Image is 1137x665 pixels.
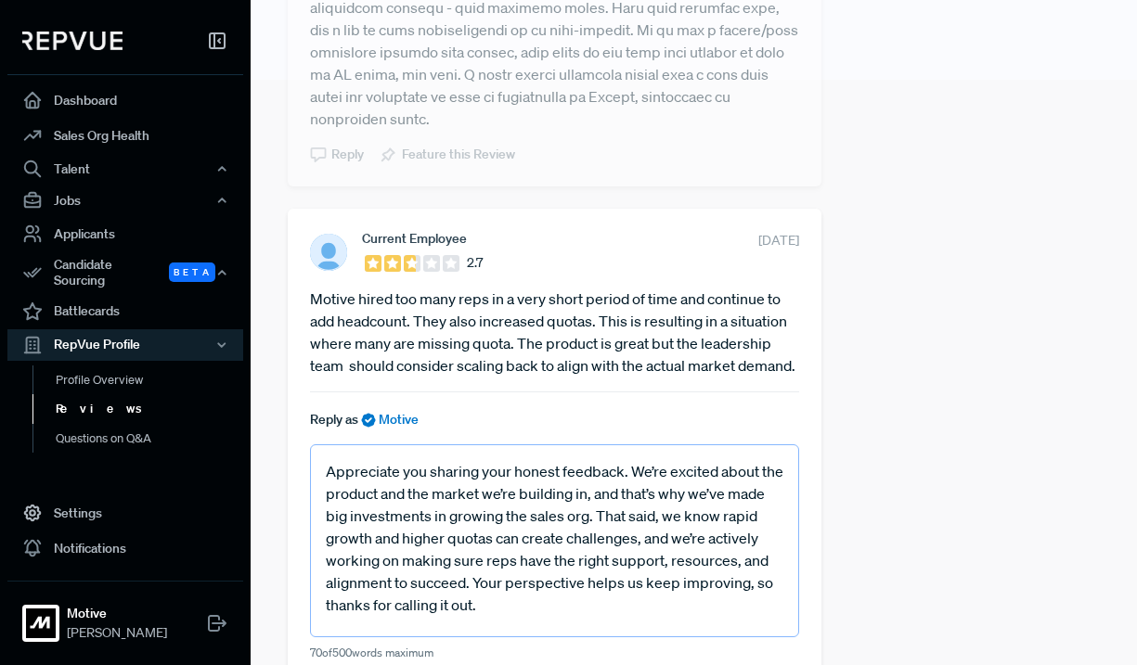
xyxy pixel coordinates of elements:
span: 2.7 [467,253,483,273]
button: Jobs [7,185,243,216]
span: Beta [169,262,215,282]
button: RepVue Profile [7,329,243,361]
a: Sales Org Health [7,118,243,153]
span: Current Employee [362,231,467,246]
button: Talent [7,153,243,185]
a: Profile Overview [32,365,268,395]
img: RepVue [22,32,123,50]
a: Questions on Q&A [32,424,268,454]
img: Motive [26,608,56,638]
a: Applicants [7,216,243,251]
a: Settings [7,495,243,531]
a: Dashboard [7,83,243,118]
span: [DATE] [758,231,799,250]
a: Reviews [32,394,268,424]
span: Motive [379,411,419,428]
a: Battlecards [7,294,243,329]
a: Notifications [7,531,243,566]
a: MotiveMotive[PERSON_NAME] [7,581,243,650]
p: 70 of 500 words maximum [310,645,799,661]
span: Reply as [310,411,358,428]
div: Candidate Sourcing [7,251,243,294]
span: [PERSON_NAME] [67,623,167,643]
strong: Motive [67,604,167,623]
button: Candidate Sourcing Beta [7,251,243,294]
article: Motive hired too many reps in a very short period of time and continue to add headcount. They als... [310,288,799,377]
